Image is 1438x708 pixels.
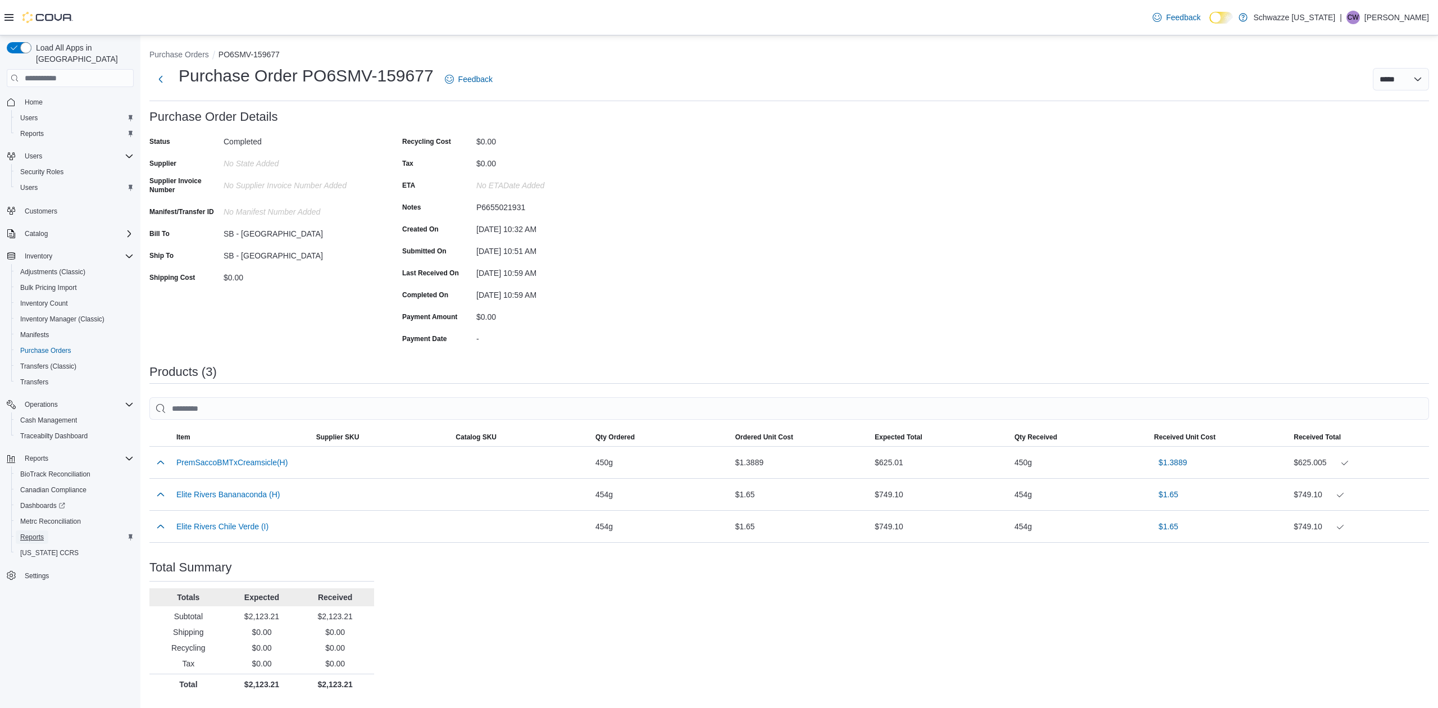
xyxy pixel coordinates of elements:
[149,49,1429,62] nav: An example of EuiBreadcrumbs
[301,611,370,622] p: $2,123.21
[20,227,134,240] span: Catalog
[11,164,138,180] button: Security Roles
[451,428,591,446] button: Catalog SKU
[1010,483,1150,506] div: 454g
[20,470,90,479] span: BioTrack Reconciliation
[16,344,76,357] a: Purchase Orders
[870,515,1010,538] div: $749.10
[11,327,138,343] button: Manifests
[1014,433,1057,442] span: Qty Received
[20,249,57,263] button: Inventory
[440,68,497,90] a: Feedback
[476,155,627,168] div: $0.00
[149,207,214,216] label: Manifest/Transfer ID
[16,499,70,512] a: Dashboards
[20,299,68,308] span: Inventory Count
[16,530,134,544] span: Reports
[16,414,134,427] span: Cash Management
[591,451,731,474] div: 450g
[16,483,91,497] a: Canadian Compliance
[16,515,134,528] span: Metrc Reconciliation
[16,165,68,179] a: Security Roles
[16,546,83,560] a: [US_STATE] CCRS
[16,414,81,427] a: Cash Management
[20,183,38,192] span: Users
[1294,456,1425,469] div: $625.005
[16,375,53,389] a: Transfers
[11,264,138,280] button: Adjustments (Classic)
[11,466,138,482] button: BioTrack Reconciliation
[16,281,134,294] span: Bulk Pricing Import
[224,133,374,146] div: Completed
[16,360,134,373] span: Transfers (Classic)
[316,433,359,442] span: Supplier SKU
[16,483,134,497] span: Canadian Compliance
[1294,520,1425,533] div: $749.10
[2,397,138,412] button: Operations
[476,330,627,343] div: -
[224,155,374,168] div: No State added
[16,127,48,140] a: Reports
[20,452,134,465] span: Reports
[25,98,43,107] span: Home
[1159,521,1178,532] span: $1.65
[20,149,47,163] button: Users
[731,428,871,446] button: Ordered Unit Cost
[224,247,374,260] div: SB - [GEOGRAPHIC_DATA]
[227,627,297,638] p: $0.00
[25,400,58,409] span: Operations
[7,89,134,613] nav: Complex example
[402,203,421,212] label: Notes
[16,429,92,443] a: Traceabilty Dashboard
[875,433,922,442] span: Expected Total
[154,658,223,669] p: Tax
[224,176,374,190] div: No Supplier Invoice Number added
[1154,451,1192,474] button: $1.3889
[301,658,370,669] p: $0.00
[870,428,1010,446] button: Expected Total
[1253,11,1335,24] p: Schwazze [US_STATE]
[16,312,109,326] a: Inventory Manager (Classic)
[870,451,1010,474] div: $625.01
[149,273,195,282] label: Shipping Cost
[16,515,85,528] a: Metrc Reconciliation
[1209,12,1233,24] input: Dark Mode
[301,642,370,653] p: $0.00
[2,451,138,466] button: Reports
[16,375,134,389] span: Transfers
[1154,483,1183,506] button: $1.65
[20,205,62,218] a: Customers
[176,458,288,467] button: PremSaccoBMTxCreamsicle(H)
[16,265,90,279] a: Adjustments (Classic)
[11,311,138,327] button: Inventory Manager (Classic)
[1348,11,1359,24] span: CW
[20,398,134,411] span: Operations
[16,546,134,560] span: Washington CCRS
[2,226,138,242] button: Catalog
[1294,488,1425,501] div: $749.10
[149,137,170,146] label: Status
[735,433,793,442] span: Ordered Unit Cost
[20,267,85,276] span: Adjustments (Classic)
[20,362,76,371] span: Transfers (Classic)
[402,291,448,299] label: Completed On
[16,181,134,194] span: Users
[11,126,138,142] button: Reports
[20,398,62,411] button: Operations
[20,167,63,176] span: Security Roles
[1289,428,1429,446] button: Received Total
[16,111,42,125] a: Users
[25,571,49,580] span: Settings
[219,50,280,59] button: PO6SMV-159677
[227,642,297,653] p: $0.00
[11,529,138,545] button: Reports
[20,95,134,109] span: Home
[25,454,48,463] span: Reports
[149,110,278,124] h3: Purchase Order Details
[154,679,223,690] p: Total
[176,522,269,531] button: Elite Rivers Chile Verde (I)
[458,74,493,85] span: Feedback
[731,451,871,474] div: $1.3889
[1148,6,1205,29] a: Feedback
